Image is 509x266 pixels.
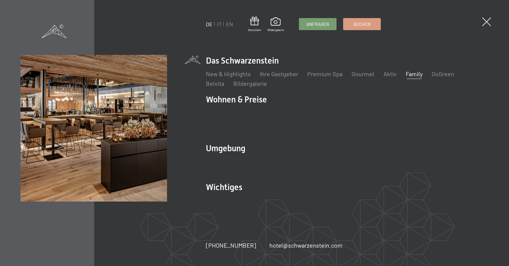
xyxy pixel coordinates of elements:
span: Gutschein [248,28,261,32]
a: Ihre Gastgeber [260,70,298,77]
a: [PHONE_NUMBER] [206,241,256,249]
a: Gourmet [352,70,374,77]
span: Bildergalerie [268,28,284,32]
a: GoGreen [432,70,454,77]
a: IT [217,21,222,27]
a: Gutschein [248,17,261,32]
a: Premium Spa [307,70,343,77]
a: Belvita [206,80,224,87]
a: EN [226,21,233,27]
a: New & Highlights [206,70,251,77]
a: DE [206,21,213,27]
a: Anfragen [299,18,336,30]
a: Bildergalerie [233,80,267,87]
span: [PHONE_NUMBER] [206,242,256,249]
a: hotel@schwarzenstein.com [269,241,343,249]
a: Buchen [343,18,380,30]
a: Aktiv [383,70,397,77]
span: Buchen [353,21,371,27]
span: Anfragen [306,21,329,27]
a: Family [406,70,423,77]
a: Bildergalerie [268,17,284,32]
